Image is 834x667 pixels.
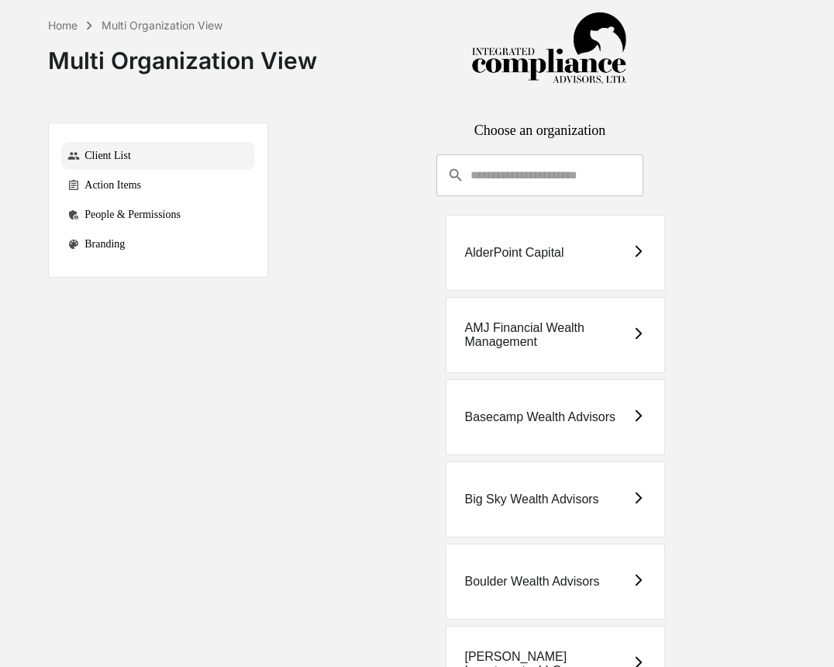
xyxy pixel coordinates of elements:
[61,230,255,258] div: Branding
[465,492,599,506] div: Big Sky Wealth Advisors
[48,19,78,32] div: Home
[465,321,632,349] div: AMJ Financial Wealth Management
[281,123,798,154] div: Choose an organization
[465,246,564,260] div: AlderPoint Capital
[436,154,643,196] div: consultant-dashboard__filter-organizations-search-bar
[465,410,615,424] div: Basecamp Wealth Advisors
[61,201,255,229] div: People & Permissions
[61,171,255,199] div: Action Items
[465,575,600,589] div: Boulder Wealth Advisors
[102,19,222,32] div: Multi Organization View
[48,34,317,74] div: Multi Organization View
[471,12,626,85] img: Integrated Compliance Advisors
[61,142,255,170] div: Client List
